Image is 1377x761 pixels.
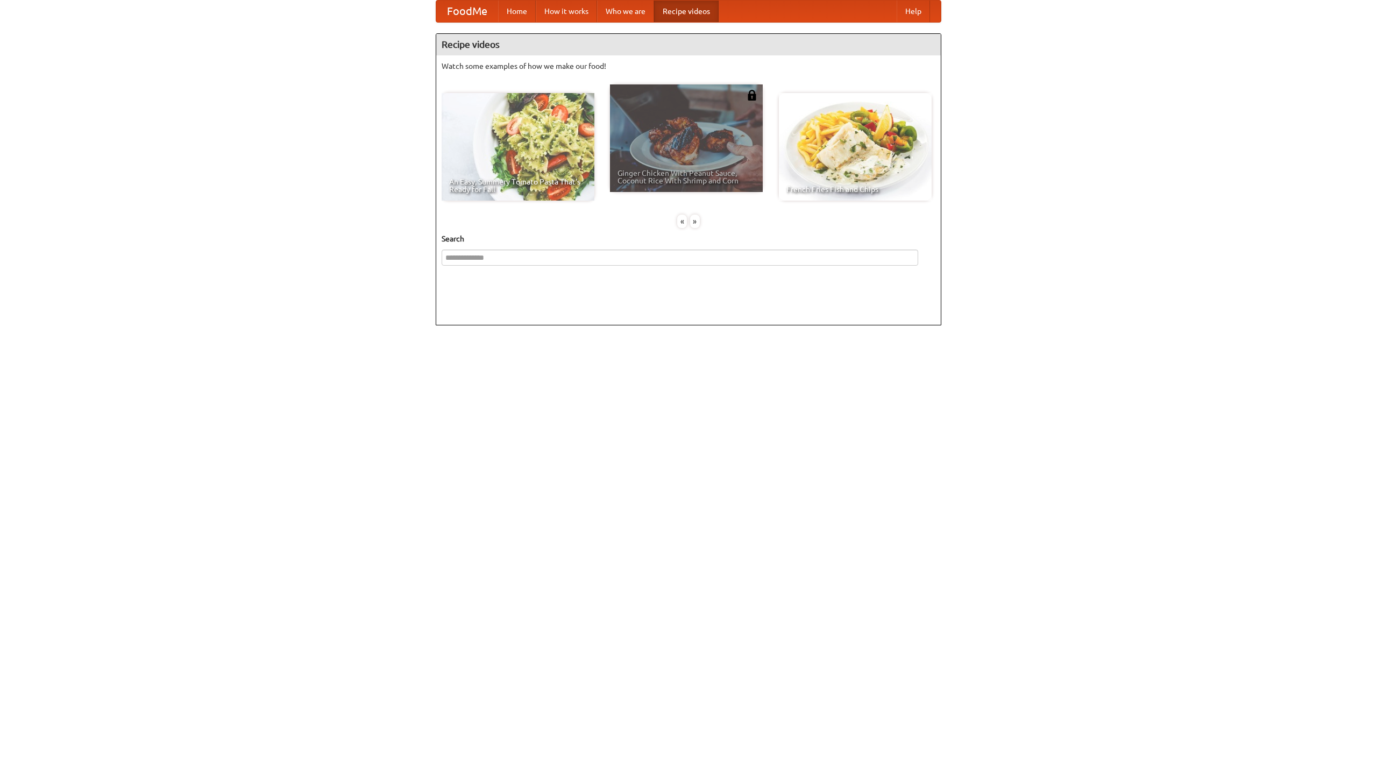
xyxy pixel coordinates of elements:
[442,233,935,244] h5: Search
[449,178,587,193] span: An Easy, Summery Tomato Pasta That's Ready for Fall
[747,90,757,101] img: 483408.png
[436,1,498,22] a: FoodMe
[897,1,930,22] a: Help
[677,215,687,228] div: «
[597,1,654,22] a: Who we are
[654,1,719,22] a: Recipe videos
[786,186,924,193] span: French Fries Fish and Chips
[536,1,597,22] a: How it works
[498,1,536,22] a: Home
[436,34,941,55] h4: Recipe videos
[442,93,594,201] a: An Easy, Summery Tomato Pasta That's Ready for Fall
[779,93,932,201] a: French Fries Fish and Chips
[690,215,700,228] div: »
[442,61,935,72] p: Watch some examples of how we make our food!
